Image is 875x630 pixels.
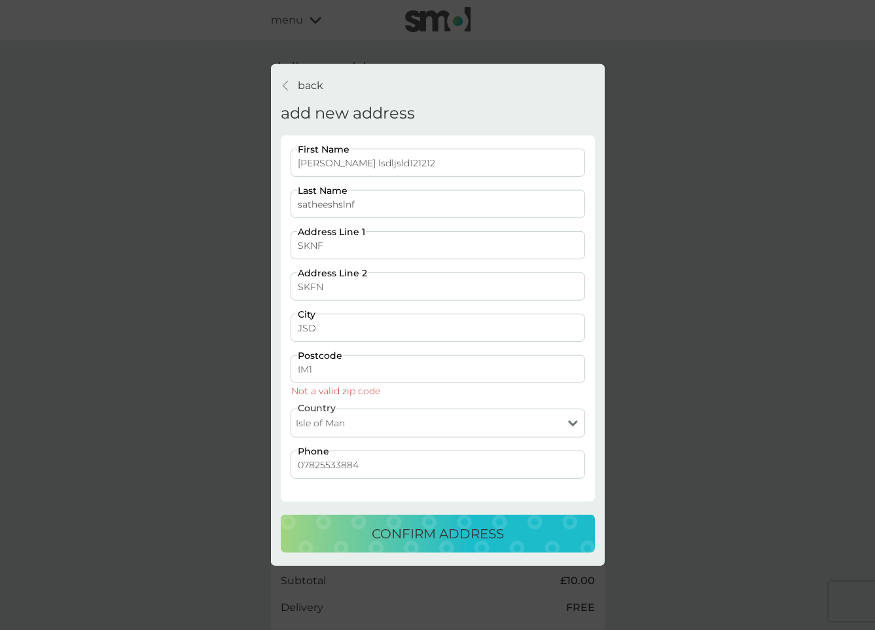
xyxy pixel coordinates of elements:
[281,103,415,122] h4: add new address
[298,77,323,94] p: back
[291,386,381,396] div: Not a valid zip code
[281,515,595,553] button: confirm address
[372,523,504,544] p: confirm address
[298,403,336,412] label: Country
